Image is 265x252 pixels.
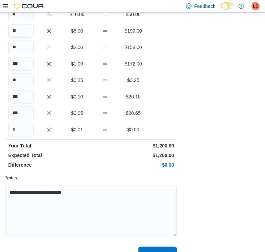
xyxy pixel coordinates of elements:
input: Quantity [8,40,34,54]
p: $5.00 [64,27,90,34]
input: Quantity [8,57,34,71]
input: Quantity [8,106,34,120]
p: $26.10 [121,93,146,100]
p: $1,200.00 [92,152,174,159]
img: Cova [14,3,45,10]
p: Your Total [8,142,90,149]
input: Dark Mode [220,2,235,10]
p: $1,200.00 [92,142,174,149]
input: Quantity [8,123,34,136]
input: Quantity [8,24,34,38]
p: $20.65 [121,110,146,117]
p: $3.25 [121,77,146,84]
p: $172.00 [121,60,146,67]
p: $2.00 [64,44,90,51]
span: Feedback [194,3,215,10]
p: $190.00 [121,27,146,34]
div: Lee Soper [251,2,260,10]
p: Difference [8,161,90,168]
label: Notes [5,175,17,181]
p: | [247,2,249,10]
p: $50.00 [121,11,146,18]
p: $0.01 [64,126,90,133]
p: $0.00 [92,161,174,168]
p: $10.00 [64,11,90,18]
p: $0.00 [121,126,146,133]
p: $158.00 [121,44,146,51]
span: LS [253,2,258,10]
p: Expected Total [8,152,90,159]
input: Quantity [8,8,34,21]
p: $0.05 [64,110,90,117]
input: Quantity [8,90,34,104]
p: $1.00 [64,60,90,67]
input: Quantity [8,73,34,87]
p: $0.10 [64,93,90,100]
p: $0.25 [64,77,90,84]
